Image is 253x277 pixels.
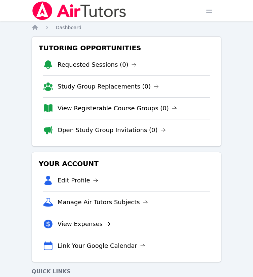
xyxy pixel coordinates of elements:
a: View Registerable Course Groups (0) [58,104,177,113]
h3: Your Account [37,158,216,170]
a: Manage Air Tutors Subjects [58,198,148,207]
h4: Quick Links [32,268,221,276]
a: Edit Profile [58,176,98,185]
a: View Expenses [58,219,111,229]
img: Air Tutors [32,1,127,20]
a: Link Your Google Calendar [58,241,145,251]
a: Study Group Replacements (0) [58,82,159,91]
h3: Tutoring Opportunities [37,42,216,54]
nav: Breadcrumb [32,24,221,31]
a: Open Study Group Invitations (0) [58,125,166,135]
a: Dashboard [56,24,81,31]
span: Dashboard [56,25,81,30]
a: Requested Sessions (0) [58,60,137,69]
